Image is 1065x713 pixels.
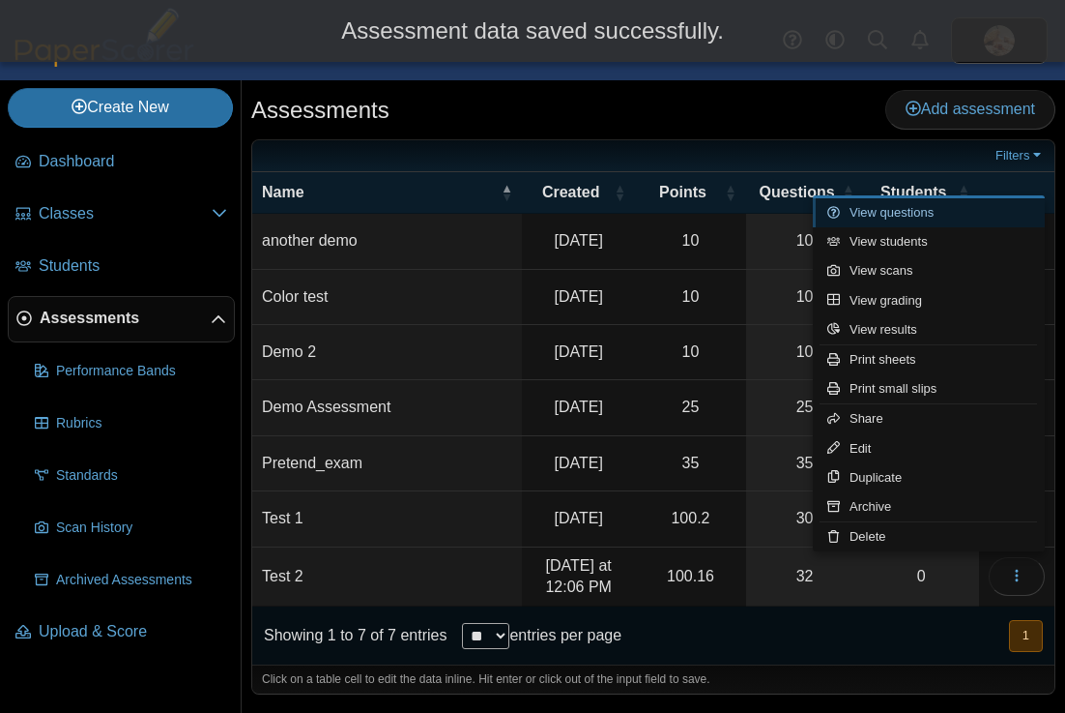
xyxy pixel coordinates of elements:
[813,492,1045,521] a: Archive
[252,214,522,269] td: another demo
[958,183,969,202] span: Students : Activate to sort
[56,519,227,538] span: Scan History
[56,414,227,433] span: Rubrics
[813,434,1045,463] a: Edit
[262,182,497,203] span: Name
[843,183,854,202] span: Questions : Activate to sort
[555,232,603,249] time: Sep 5, 2025 at 1:23 PM
[813,198,1045,227] a: View questions
[39,151,227,172] span: Dashboard
[906,101,1035,117] span: Add assessment
[27,557,235,604] a: Archived Assessments
[756,182,839,203] span: Questions
[635,270,745,325] td: 10
[555,288,603,305] time: Sep 5, 2025 at 12:24 PM
[40,308,211,329] span: Assessments
[635,548,745,608] td: 100.16
[614,183,625,202] span: Created : Activate to sort
[27,505,235,551] a: Scan History
[252,665,1054,694] div: Click on a table cell to edit the data inline. Hit enter or click out of the input field to save.
[39,203,212,224] span: Classes
[645,182,720,203] span: Points
[746,325,864,379] a: 10
[746,491,864,546] a: 30
[1007,620,1043,652] nav: pagination
[874,182,954,203] span: Students
[14,15,1051,47] div: Assessment data saved successfully.
[746,436,864,490] a: 35
[252,325,522,380] td: Demo 2
[864,548,979,607] a: 0
[39,621,227,642] span: Upload & Score
[252,607,446,665] div: Showing 1 to 7 of 7 entries
[27,401,235,447] a: Rubrics
[509,627,621,643] label: entries per page
[251,94,389,127] h1: Assessments
[8,192,235,238] a: Classes
[1009,620,1043,652] button: 1
[56,466,227,486] span: Standards
[813,404,1045,433] a: Share
[555,510,603,526] time: Sep 10, 2025 at 1:54 PM
[635,380,745,435] td: 25
[252,270,522,325] td: Color test
[56,571,227,590] span: Archived Assessments
[813,374,1045,403] a: Print small slips
[555,399,603,415] time: Aug 13, 2025 at 10:23 AM
[27,348,235,395] a: Performance Bands
[501,183,512,202] span: Name : Activate to invert sorting
[813,522,1045,551] a: Delete
[8,88,233,127] a: Create New
[56,362,227,381] span: Performance Bands
[8,609,235,656] a: Upload & Score
[252,491,522,547] td: Test 1
[635,214,745,269] td: 10
[746,270,864,324] a: 10
[991,146,1050,165] a: Filters
[27,453,235,499] a: Standards
[252,436,522,491] td: Pretend_exam
[8,296,235,342] a: Assessments
[252,548,522,608] td: Test 2
[252,380,522,435] td: Demo Assessment
[746,548,864,607] a: 32
[8,244,235,290] a: Students
[39,255,227,277] span: Students
[813,227,1045,256] a: View students
[746,214,864,268] a: 10
[635,436,745,491] td: 35
[813,345,1045,374] a: Print sheets
[746,380,864,434] a: 25
[885,90,1055,129] a: Add assessment
[813,315,1045,344] a: View results
[555,343,603,360] time: Aug 13, 2025 at 3:46 PM
[8,53,201,70] a: PaperScorer
[555,455,603,471] time: Sep 5, 2025 at 11:59 AM
[8,139,235,186] a: Dashboard
[813,256,1045,285] a: View scans
[635,491,745,547] td: 100.2
[813,463,1045,492] a: Duplicate
[532,182,610,203] span: Created
[725,183,736,202] span: Points : Activate to sort
[545,557,611,595] time: Oct 7, 2025 at 12:06 PM
[635,325,745,380] td: 10
[813,286,1045,315] a: View grading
